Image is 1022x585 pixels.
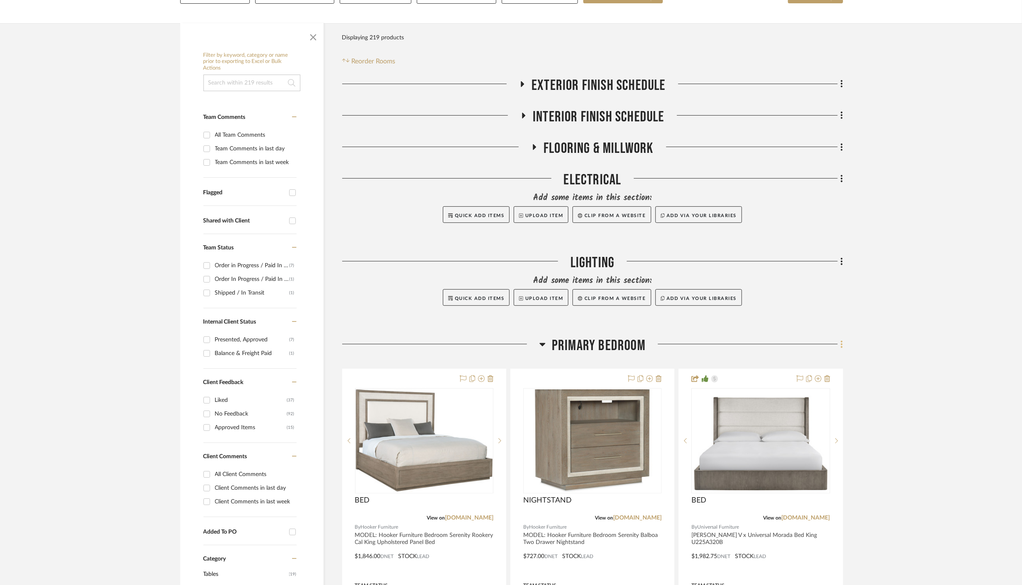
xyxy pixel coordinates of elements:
[289,568,297,581] span: (19)
[287,394,295,407] div: (37)
[692,389,829,492] img: BED
[455,296,505,301] span: Quick Add Items
[342,192,843,204] div: Add some items in this section:
[290,333,295,346] div: (7)
[290,259,295,272] div: (7)
[443,289,510,306] button: Quick Add Items
[215,421,287,434] div: Approved Items
[203,189,285,196] div: Flagged
[351,56,395,66] span: Reorder Rooms
[361,523,399,531] span: Hooker Furniture
[455,213,505,218] span: Quick Add Items
[203,114,246,120] span: Team Comments
[655,289,742,306] button: Add via your libraries
[203,567,287,581] span: Tables
[529,523,567,531] span: Hooker Furniture
[342,29,404,46] div: Displaying 219 products
[552,337,645,355] span: Primary Bedroom
[697,523,739,531] span: Universal Furniture
[290,347,295,360] div: (1)
[215,481,295,495] div: Client Comments in last day
[355,496,370,505] span: BED
[203,454,247,459] span: Client Comments
[763,515,782,520] span: View on
[544,140,654,157] span: FLOORING & MILLWORK
[203,75,300,91] input: Search within 219 results
[290,273,295,286] div: (1)
[215,273,290,286] div: Order In Progress / Paid In Full w/ Freight, No Balance due
[514,289,568,306] button: Upload Item
[215,286,290,300] div: Shipped / In Transit
[356,389,493,492] img: BED
[203,529,285,536] div: Added To PO
[203,245,234,251] span: Team Status
[655,206,742,223] button: Add via your libraries
[203,218,285,225] div: Shared with Client
[514,206,568,223] button: Upload Item
[427,515,445,520] span: View on
[203,380,244,385] span: Client Feedback
[287,407,295,421] div: (92)
[523,523,529,531] span: By
[215,333,290,346] div: Presented, Approved
[573,289,651,306] button: Clip from a website
[595,515,613,520] span: View on
[215,394,287,407] div: Liked
[532,77,666,94] span: EXTERIOR FINISH SCHEDULE
[290,286,295,300] div: (1)
[203,556,226,563] span: Category
[523,496,572,505] span: NIGHTSTAND
[342,56,396,66] button: Reorder Rooms
[691,523,697,531] span: By
[782,515,830,521] a: [DOMAIN_NAME]
[524,389,661,492] img: NIGHTSTAND
[215,347,290,360] div: Balance & Freight Paid
[215,156,295,169] div: Team Comments in last week
[691,496,706,505] span: BED
[203,319,256,325] span: Internal Client Status
[215,407,287,421] div: No Feedback
[533,108,664,126] span: INTERIOR FINISH SCHEDULE
[445,515,493,521] a: [DOMAIN_NAME]
[305,27,321,44] button: Close
[342,275,843,287] div: Add some items in this section:
[443,206,510,223] button: Quick Add Items
[287,421,295,434] div: (15)
[203,52,300,72] h6: Filter by keyword, category or name prior to exporting to Excel or Bulk Actions
[573,206,651,223] button: Clip from a website
[215,468,295,481] div: All Client Comments
[215,259,290,272] div: Order in Progress / Paid In Full / Freight Due to Ship
[355,523,361,531] span: By
[215,128,295,142] div: All Team Comments
[613,515,662,521] a: [DOMAIN_NAME]
[215,495,295,508] div: Client Comments in last week
[215,142,295,155] div: Team Comments in last day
